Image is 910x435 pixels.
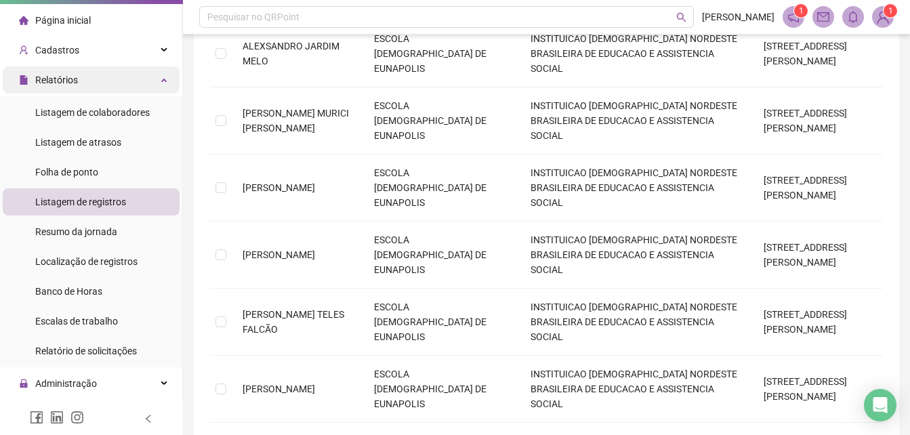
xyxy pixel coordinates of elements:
sup: 1 [794,4,808,18]
span: Folha de ponto [35,167,98,178]
span: Banco de Horas [35,286,102,297]
span: 1 [888,6,893,16]
span: [PERSON_NAME] TELES FALCÃO [243,309,344,335]
span: [PERSON_NAME] [243,384,315,394]
td: INSTITUICAO [DEMOGRAPHIC_DATA] NORDESTE BRASILEIRA DE EDUCACAO E ASSISTENCIA SOCIAL [520,356,753,423]
span: left [144,414,153,423]
span: Localização de registros [35,256,138,267]
td: [STREET_ADDRESS][PERSON_NAME] [753,356,883,423]
span: home [19,16,28,25]
span: notification [787,11,800,23]
td: INSTITUICAO [DEMOGRAPHIC_DATA] NORDESTE BRASILEIRA DE EDUCACAO E ASSISTENCIA SOCIAL [520,20,753,87]
span: ALEXSANDRO JARDIM MELO [243,41,339,66]
td: INSTITUICAO [DEMOGRAPHIC_DATA] NORDESTE BRASILEIRA DE EDUCACAO E ASSISTENCIA SOCIAL [520,154,753,222]
td: INSTITUICAO [DEMOGRAPHIC_DATA] NORDESTE BRASILEIRA DE EDUCACAO E ASSISTENCIA SOCIAL [520,289,753,356]
span: Escalas de trabalho [35,316,118,327]
td: [STREET_ADDRESS][PERSON_NAME] [753,289,883,356]
span: [PERSON_NAME] MURICI [PERSON_NAME] [243,108,349,133]
span: 1 [799,6,804,16]
span: linkedin [50,411,64,424]
span: instagram [70,411,84,424]
td: ESCOLA [DEMOGRAPHIC_DATA] DE EUNAPOLIS [363,87,520,154]
td: ESCOLA [DEMOGRAPHIC_DATA] DE EUNAPOLIS [363,289,520,356]
sup: Atualize o seu contato no menu Meus Dados [884,4,897,18]
span: Relatórios [35,75,78,85]
img: 93951 [873,7,893,27]
div: Open Intercom Messenger [864,389,896,421]
span: [PERSON_NAME] [243,182,315,193]
span: [PERSON_NAME] [702,9,774,24]
td: [STREET_ADDRESS][PERSON_NAME] [753,154,883,222]
span: Administração [35,378,97,389]
span: Cadastros [35,45,79,56]
span: Listagem de colaboradores [35,107,150,118]
span: lock [19,379,28,388]
span: facebook [30,411,43,424]
span: Listagem de atrasos [35,137,121,148]
span: mail [817,11,829,23]
td: INSTITUICAO [DEMOGRAPHIC_DATA] NORDESTE BRASILEIRA DE EDUCACAO E ASSISTENCIA SOCIAL [520,222,753,289]
td: [STREET_ADDRESS][PERSON_NAME] [753,20,883,87]
span: file [19,75,28,85]
td: ESCOLA [DEMOGRAPHIC_DATA] DE EUNAPOLIS [363,20,520,87]
span: Página inicial [35,15,91,26]
span: Listagem de registros [35,196,126,207]
span: [PERSON_NAME] [243,249,315,260]
td: INSTITUICAO [DEMOGRAPHIC_DATA] NORDESTE BRASILEIRA DE EDUCACAO E ASSISTENCIA SOCIAL [520,87,753,154]
span: user-add [19,45,28,55]
span: bell [847,11,859,23]
td: ESCOLA [DEMOGRAPHIC_DATA] DE EUNAPOLIS [363,356,520,423]
span: search [676,12,686,22]
span: Resumo da jornada [35,226,117,237]
td: ESCOLA [DEMOGRAPHIC_DATA] DE EUNAPOLIS [363,154,520,222]
td: [STREET_ADDRESS][PERSON_NAME] [753,87,883,154]
td: [STREET_ADDRESS][PERSON_NAME] [753,222,883,289]
span: Relatório de solicitações [35,346,137,356]
td: ESCOLA [DEMOGRAPHIC_DATA] DE EUNAPOLIS [363,222,520,289]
